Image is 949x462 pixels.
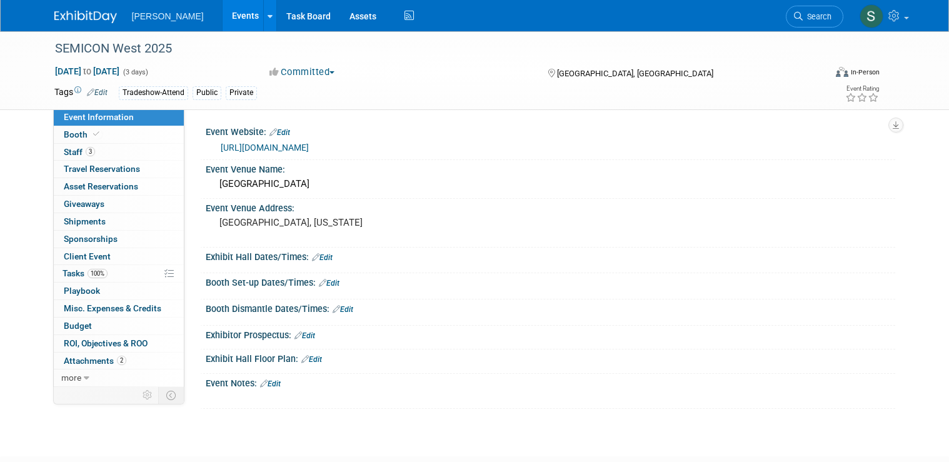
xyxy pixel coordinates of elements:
span: Sponsorships [64,234,118,244]
span: Event Information [64,112,134,122]
span: Client Event [64,251,111,261]
div: Private [226,86,257,99]
a: Edit [333,305,353,314]
span: Giveaways [64,199,104,209]
span: 100% [88,269,108,278]
span: [PERSON_NAME] [132,11,204,21]
span: [DATE] [DATE] [54,66,120,77]
span: Asset Reservations [64,181,138,191]
td: Tags [54,86,108,100]
div: Event Notes: [206,374,895,390]
a: Shipments [54,213,184,230]
div: In-Person [850,68,880,77]
span: 2 [117,356,126,365]
div: Event Website: [206,123,895,139]
a: ROI, Objectives & ROO [54,335,184,352]
a: Attachments2 [54,353,184,369]
span: Playbook [64,286,100,296]
button: Committed [265,66,339,79]
div: Event Venue Name: [206,160,895,176]
a: Sponsorships [54,231,184,248]
div: Exhibit Hall Dates/Times: [206,248,895,264]
span: Staff [64,147,95,157]
span: to [81,66,93,76]
a: Event Information [54,109,184,126]
div: Exhibit Hall Floor Plan: [206,349,895,366]
span: ROI, Objectives & ROO [64,338,148,348]
a: Staff3 [54,144,184,161]
a: Edit [294,331,315,340]
a: Travel Reservations [54,161,184,178]
a: Tasks100% [54,265,184,282]
a: Playbook [54,283,184,299]
span: (3 days) [122,68,148,76]
div: Exhibitor Prospectus: [206,326,895,342]
a: Edit [87,88,108,97]
div: Booth Dismantle Dates/Times: [206,299,895,316]
a: Search [786,6,843,28]
td: Personalize Event Tab Strip [137,387,159,403]
div: Booth Set-up Dates/Times: [206,273,895,289]
span: Booth [64,129,102,139]
a: Edit [319,279,339,288]
a: Booth [54,126,184,143]
a: Client Event [54,248,184,265]
a: Asset Reservations [54,178,184,195]
div: Public [193,86,221,99]
div: [GEOGRAPHIC_DATA] [215,174,886,194]
span: Budget [64,321,92,331]
div: Event Venue Address: [206,199,895,214]
div: Event Format [758,65,880,84]
div: SEMICON West 2025 [51,38,810,60]
span: Shipments [64,216,106,226]
a: Edit [269,128,290,137]
span: Misc. Expenses & Credits [64,303,161,313]
a: Edit [260,379,281,388]
a: Budget [54,318,184,334]
span: [GEOGRAPHIC_DATA], [GEOGRAPHIC_DATA] [557,69,713,78]
img: Format-Inperson.png [836,67,848,77]
a: [URL][DOMAIN_NAME] [221,143,309,153]
a: Misc. Expenses & Credits [54,300,184,317]
a: Edit [312,253,333,262]
div: Event Rating [845,86,879,92]
a: Edit [301,355,322,364]
img: Sharon Aurelio [860,4,883,28]
span: more [61,373,81,383]
span: Attachments [64,356,126,366]
a: Giveaways [54,196,184,213]
img: ExhibitDay [54,11,117,23]
span: Travel Reservations [64,164,140,174]
pre: [GEOGRAPHIC_DATA], [US_STATE] [219,217,480,228]
span: 3 [86,147,95,156]
td: Toggle Event Tabs [158,387,184,403]
i: Booth reservation complete [93,131,99,138]
a: more [54,369,184,386]
div: Tradeshow-Attend [119,86,188,99]
span: Search [803,12,831,21]
span: Tasks [63,268,108,278]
